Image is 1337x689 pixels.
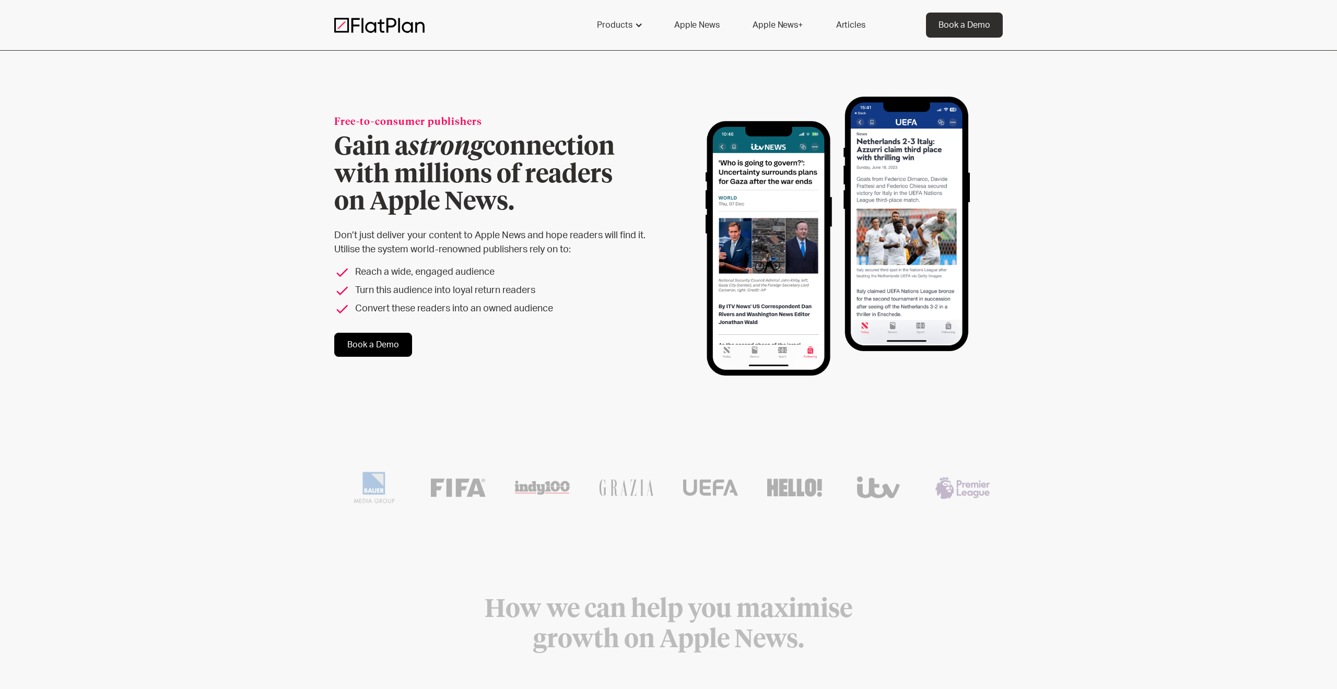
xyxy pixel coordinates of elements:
[926,13,1003,38] a: Book a Demo
[334,229,664,257] p: Don’t just deliver your content to Apple News and hope readers will find it. Utilise the system w...
[824,13,878,38] a: Articles
[939,19,990,31] div: Book a Demo
[584,13,653,38] div: Products
[662,13,732,38] a: Apple News
[468,595,869,655] h2: How we can help you maximise growth on Apple News.
[334,265,664,279] li: Reach a wide, engaged audience
[408,135,483,160] em: strong
[334,115,664,130] div: Free-to-consumer publishers
[334,284,664,298] li: Turn this audience into loyal return readers
[740,13,815,38] a: Apple News+
[334,134,664,216] h1: Gain a connection with millions of readers on Apple News.
[334,302,664,316] li: Convert these readers into an owned audience
[334,333,412,357] a: Book a Demo
[597,19,632,31] div: Products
